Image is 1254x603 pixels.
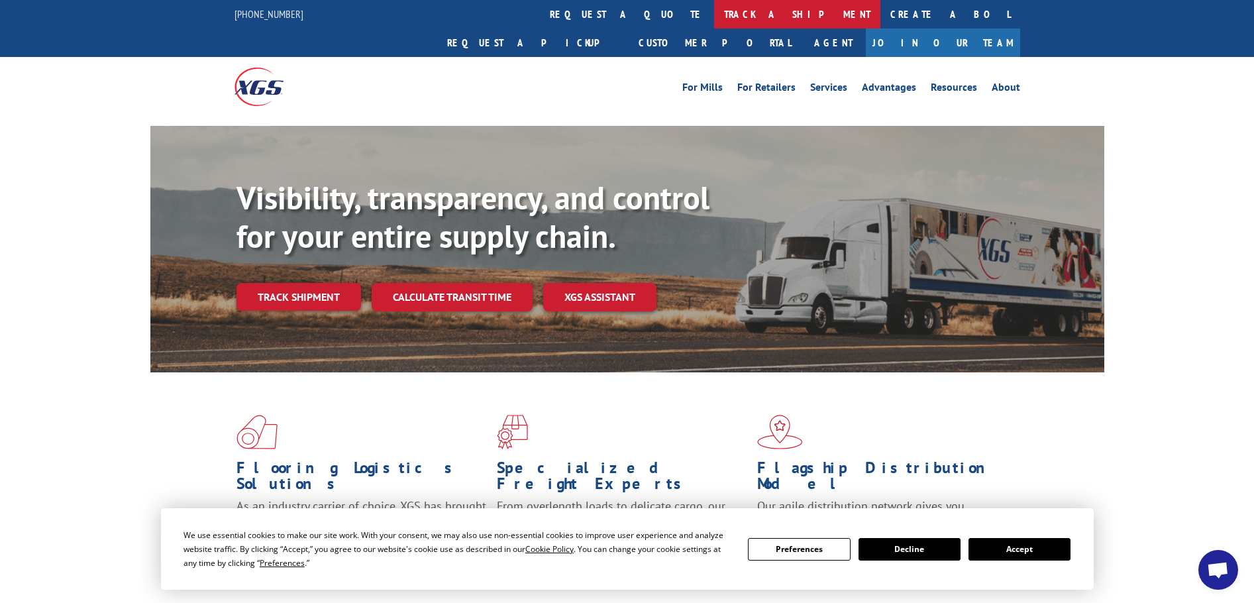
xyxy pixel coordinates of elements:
[931,82,977,97] a: Resources
[161,508,1094,590] div: Cookie Consent Prompt
[236,283,361,311] a: Track shipment
[992,82,1020,97] a: About
[757,460,1008,498] h1: Flagship Distribution Model
[236,460,487,498] h1: Flooring Logistics Solutions
[497,460,747,498] h1: Specialized Freight Experts
[236,177,709,256] b: Visibility, transparency, and control for your entire supply chain.
[372,283,533,311] a: Calculate transit time
[737,82,796,97] a: For Retailers
[183,528,732,570] div: We use essential cookies to make our site work. With your consent, we may also use non-essential ...
[757,415,803,449] img: xgs-icon-flagship-distribution-model-red
[260,557,305,569] span: Preferences
[682,82,723,97] a: For Mills
[497,415,528,449] img: xgs-icon-focused-on-flooring-red
[862,82,916,97] a: Advantages
[629,28,801,57] a: Customer Portal
[543,283,656,311] a: XGS ASSISTANT
[757,498,1001,529] span: Our agile distribution network gives you nationwide inventory management on demand.
[236,415,278,449] img: xgs-icon-total-supply-chain-intelligence-red
[236,498,486,545] span: As an industry carrier of choice, XGS has brought innovation and dedication to flooring logistics...
[235,7,303,21] a: [PHONE_NUMBER]
[497,498,747,557] p: From overlength loads to delicate cargo, our experienced staff knows the best way to move your fr...
[1198,550,1238,590] div: Open chat
[859,538,961,561] button: Decline
[810,82,847,97] a: Services
[801,28,866,57] a: Agent
[437,28,629,57] a: Request a pickup
[968,538,1071,561] button: Accept
[525,543,574,555] span: Cookie Policy
[748,538,850,561] button: Preferences
[866,28,1020,57] a: Join Our Team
